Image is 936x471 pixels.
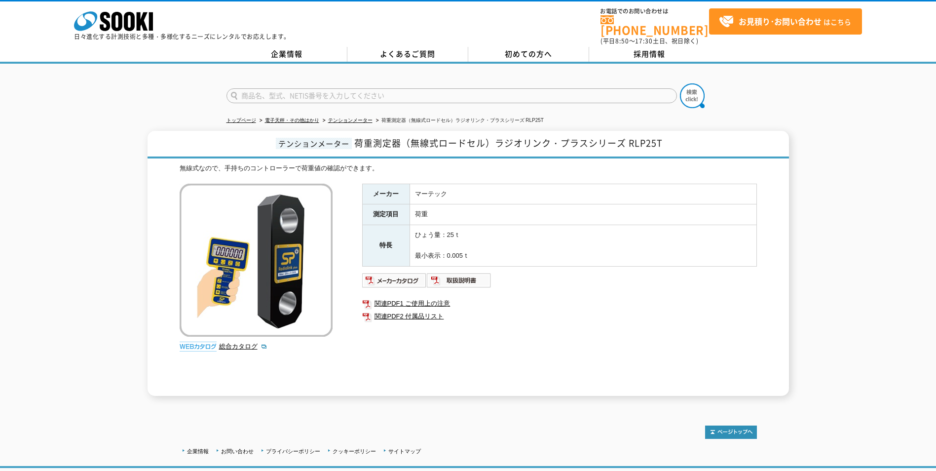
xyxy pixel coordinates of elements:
[266,448,320,454] a: プライバシーポリシー
[615,37,629,45] span: 8:50
[265,118,319,123] a: 電子天秤・その他はかり
[505,48,552,59] span: 初めての方へ
[354,136,663,150] span: 荷重測定器（無線式ロードセル）ラジオリンク・プラスシリーズ RLP25T
[362,310,757,323] a: 関連PDF2 付属品リスト
[221,448,254,454] a: お問い合わせ
[709,8,862,35] a: お見積り･お問い合わせはこちら
[600,37,698,45] span: (平日 ～ 土日、祝日除く)
[362,225,410,266] th: 特長
[347,47,468,62] a: よくあるご質問
[739,15,822,27] strong: お見積り･お問い合わせ
[680,83,705,108] img: btn_search.png
[328,118,373,123] a: テンションメーター
[600,8,709,14] span: お電話でのお問い合わせは
[226,88,677,103] input: 商品名、型式、NETIS番号を入力してください
[362,204,410,225] th: 測定項目
[74,34,290,39] p: 日々進化する計測技術と多種・多様化するニーズにレンタルでお応えします。
[276,138,352,149] span: テンションメーター
[427,273,491,288] img: 取扱説明書
[410,204,756,225] td: 荷重
[333,448,376,454] a: クッキーポリシー
[589,47,710,62] a: 採用情報
[187,448,209,454] a: 企業情報
[635,37,653,45] span: 17:30
[410,184,756,204] td: マーテック
[374,116,544,126] li: 荷重測定器（無線式ロードセル）ラジオリンク・プラスシリーズ RLP25T
[362,273,427,288] img: メーカーカタログ
[719,14,851,29] span: はこちら
[388,448,421,454] a: サイトマップ
[362,279,427,286] a: メーカーカタログ
[362,184,410,204] th: メーカー
[219,343,267,350] a: 総合カタログ
[180,342,217,352] img: webカタログ
[600,15,709,36] a: [PHONE_NUMBER]
[705,426,757,439] img: トップページへ
[468,47,589,62] a: 初めての方へ
[410,225,756,266] td: ひょう量：25ｔ 最小表示：0.005ｔ
[180,163,757,174] div: 無線式なので、手持ちのコントローラーで荷重値の確認ができます。
[362,297,757,310] a: 関連PDF1 ご使用上の注意
[226,118,256,123] a: トップページ
[427,279,491,286] a: 取扱説明書
[180,184,333,337] img: 荷重測定器（無線式ロードセル）ラジオリンク・プラスシリーズ RLP25T
[226,47,347,62] a: 企業情報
